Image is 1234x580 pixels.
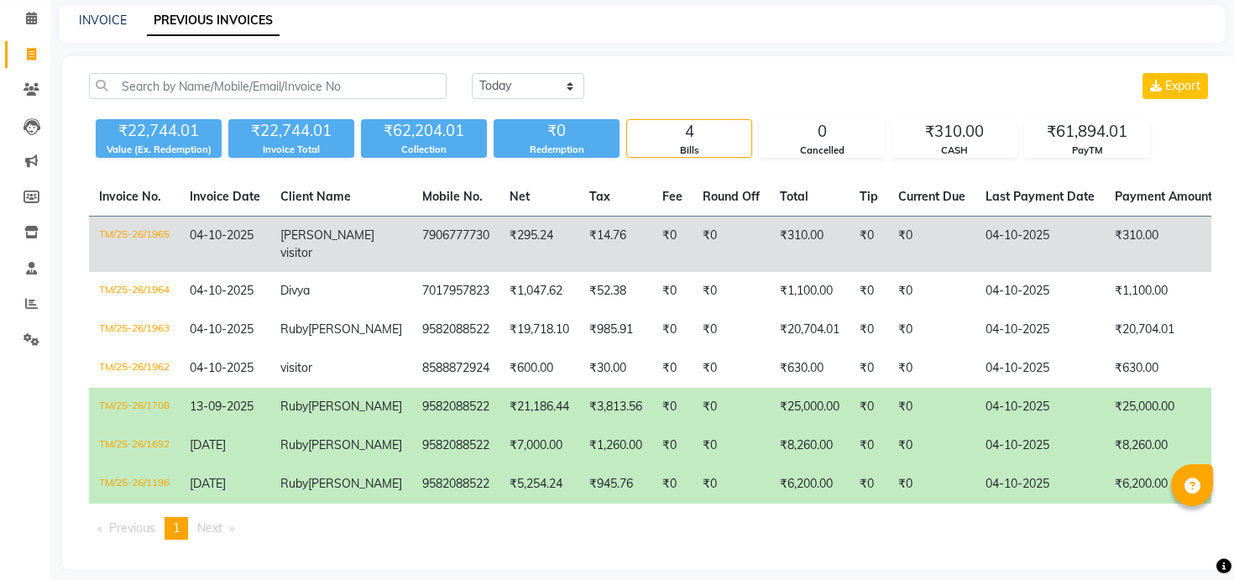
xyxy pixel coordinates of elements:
td: ₹0 [888,217,975,273]
td: TM/25-26/1962 [89,349,180,388]
span: Fee [662,189,682,204]
td: ₹600.00 [499,349,579,388]
span: Payment Amount [1115,189,1224,204]
td: 9582088522 [412,311,499,349]
td: ₹0 [850,465,888,504]
td: TM/25-26/1963 [89,311,180,349]
td: 04-10-2025 [975,349,1105,388]
td: ₹985.91 [579,311,652,349]
div: Cancelled [760,144,884,158]
div: Collection [361,143,487,157]
a: INVOICE [79,13,127,28]
td: ₹25,000.00 [770,388,850,426]
span: Divya [280,283,310,298]
td: ₹0 [693,217,770,273]
span: 04-10-2025 [190,321,254,337]
span: Ruby [280,321,308,337]
span: visitor [280,360,312,375]
div: ₹310.00 [892,120,1017,144]
td: ₹0 [652,217,693,273]
td: ₹0 [850,272,888,311]
td: ₹310.00 [1105,217,1234,273]
td: ₹6,200.00 [1105,465,1234,504]
span: [DATE] [190,437,226,452]
span: 13-09-2025 [190,399,254,414]
td: ₹0 [888,388,975,426]
td: 9582088522 [412,388,499,426]
div: Value (Ex. Redemption) [96,143,222,157]
span: Invoice No. [99,189,161,204]
span: Mobile No. [422,189,483,204]
td: ₹30.00 [579,349,652,388]
td: ₹0 [693,349,770,388]
td: ₹1,260.00 [579,426,652,465]
td: ₹945.76 [579,465,652,504]
div: 4 [627,120,751,144]
td: ₹1,100.00 [1105,272,1234,311]
div: CASH [892,144,1017,158]
td: ₹0 [850,388,888,426]
td: ₹0 [693,426,770,465]
td: TM/25-26/1692 [89,426,180,465]
td: ₹310.00 [770,217,850,273]
span: Export [1165,78,1200,93]
div: ₹61,894.01 [1025,120,1149,144]
td: ₹21,186.44 [499,388,579,426]
td: ₹0 [652,311,693,349]
td: ₹0 [850,426,888,465]
span: Current Due [898,189,965,204]
td: ₹0 [850,217,888,273]
td: TM/25-26/1196 [89,465,180,504]
td: 04-10-2025 [975,426,1105,465]
button: Export [1142,73,1208,99]
td: ₹8,260.00 [770,426,850,465]
span: Ruby [280,437,308,452]
span: 04-10-2025 [190,227,254,243]
td: ₹630.00 [770,349,850,388]
td: ₹0 [652,272,693,311]
div: PayTM [1025,144,1149,158]
nav: Pagination [89,517,1211,540]
td: 7017957823 [412,272,499,311]
div: 0 [760,120,884,144]
td: ₹7,000.00 [499,426,579,465]
span: Client Name [280,189,351,204]
span: [PERSON_NAME] [308,321,402,337]
div: ₹62,204.01 [361,119,487,143]
span: 04-10-2025 [190,360,254,375]
td: ₹0 [652,465,693,504]
span: [PERSON_NAME] [308,437,402,452]
td: ₹0 [693,465,770,504]
td: ₹0 [888,426,975,465]
span: Total [780,189,808,204]
span: Tax [589,189,610,204]
td: ₹0 [693,272,770,311]
td: ₹6,200.00 [770,465,850,504]
span: 1 [173,520,180,536]
td: 04-10-2025 [975,272,1105,311]
td: TM/25-26/1964 [89,272,180,311]
span: Last Payment Date [986,189,1095,204]
td: TM/25-26/1965 [89,217,180,273]
td: ₹0 [888,272,975,311]
td: ₹0 [693,311,770,349]
td: ₹19,718.10 [499,311,579,349]
td: TM/25-26/1708 [89,388,180,426]
td: 04-10-2025 [975,465,1105,504]
td: ₹3,813.56 [579,388,652,426]
span: Tip [860,189,878,204]
span: Ruby [280,476,308,491]
span: Round Off [703,189,760,204]
td: ₹0 [652,349,693,388]
td: ₹0 [652,426,693,465]
td: ₹1,047.62 [499,272,579,311]
td: 8588872924 [412,349,499,388]
input: Search by Name/Mobile/Email/Invoice No [89,73,447,99]
td: 7906777730 [412,217,499,273]
div: ₹22,744.01 [96,119,222,143]
td: ₹1,100.00 [770,272,850,311]
span: Invoice Date [190,189,260,204]
span: Previous [109,520,155,536]
span: [PERSON_NAME] visitor [280,227,374,260]
td: ₹0 [652,388,693,426]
